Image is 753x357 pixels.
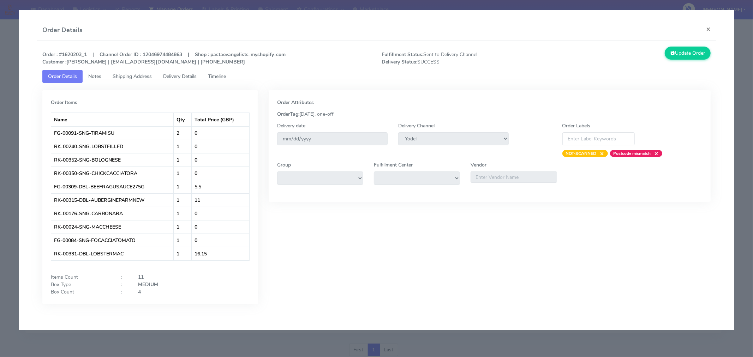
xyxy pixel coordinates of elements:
[277,111,299,117] strong: OrderTag:
[277,161,291,169] label: Group
[174,234,192,247] td: 1
[174,207,192,220] td: 1
[88,73,101,80] span: Notes
[174,126,192,140] td: 2
[51,113,174,126] th: Name
[374,161,413,169] label: Fulfillment Center
[51,140,174,153] td: RK-00240-SNG-LOBSTFILLED
[46,273,115,281] div: Items Count
[51,207,174,220] td: RK-00176-SNG-CARBONARA
[51,99,77,106] strong: Order Items
[192,207,249,220] td: 0
[138,289,141,295] strong: 4
[382,59,417,65] strong: Delivery Status:
[174,180,192,193] td: 1
[46,288,115,296] div: Box Count
[138,274,144,280] strong: 11
[192,140,249,153] td: 0
[174,167,192,180] td: 1
[398,122,435,129] label: Delivery Channel
[42,59,66,65] strong: Customer :
[163,73,197,80] span: Delivery Details
[382,51,423,58] strong: Fulfillment Status:
[192,234,249,247] td: 0
[115,281,133,288] div: :
[562,132,635,145] input: Enter Label Keywords
[174,193,192,207] td: 1
[562,122,591,129] label: Order Labels
[115,273,133,281] div: :
[597,150,604,157] span: ×
[174,113,192,126] th: Qty
[192,167,249,180] td: 0
[51,180,174,193] td: FG-00309-DBL-BEEFRAGUSAUCE275G
[48,73,77,80] span: Order Details
[192,180,249,193] td: 5.5
[51,193,174,207] td: RK-00315-DBL-AUBERGINEPARMNEW
[51,126,174,140] td: FG-00091-SNG-TIRAMISU
[174,220,192,234] td: 1
[277,99,314,106] strong: Order Attributes
[174,247,192,260] td: 1
[42,51,286,65] strong: Order : #1620203_1 | Channel Order ID : 12046974484863 | Shop : pastaevangelists-myshopify-com [P...
[700,20,716,38] button: Close
[51,167,174,180] td: RK-00350-SNG-CHICKCACCIATORA
[42,25,83,35] h4: Order Details
[651,150,659,157] span: ×
[376,51,546,66] span: Sent to Delivery Channel SUCCESS
[192,113,249,126] th: Total Price (GBP)
[208,73,226,80] span: Timeline
[471,161,486,169] label: Vendor
[51,247,174,260] td: RK-00331-DBL-LOBSTERMAC
[174,140,192,153] td: 1
[277,122,305,129] label: Delivery date
[665,47,711,60] button: Update Order
[174,153,192,167] td: 1
[192,126,249,140] td: 0
[192,153,249,167] td: 0
[115,288,133,296] div: :
[138,281,158,288] strong: MEDIUM
[51,234,174,247] td: FG-00084-SNG-FOCACCIATOMATO
[51,153,174,167] td: RK-00352-SNG-BOLOGNESE
[192,247,249,260] td: 16.15
[471,171,557,183] input: Enter Vendor Name
[42,70,711,83] ul: Tabs
[272,110,707,118] div: [DATE], one-off
[113,73,152,80] span: Shipping Address
[566,151,597,156] strong: NOT-SCANNED
[614,151,651,156] strong: Postcode mismatch
[51,220,174,234] td: RK-00024-SNG-MACCHEESE
[192,193,249,207] td: 11
[192,220,249,234] td: 0
[46,281,115,288] div: Box Type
